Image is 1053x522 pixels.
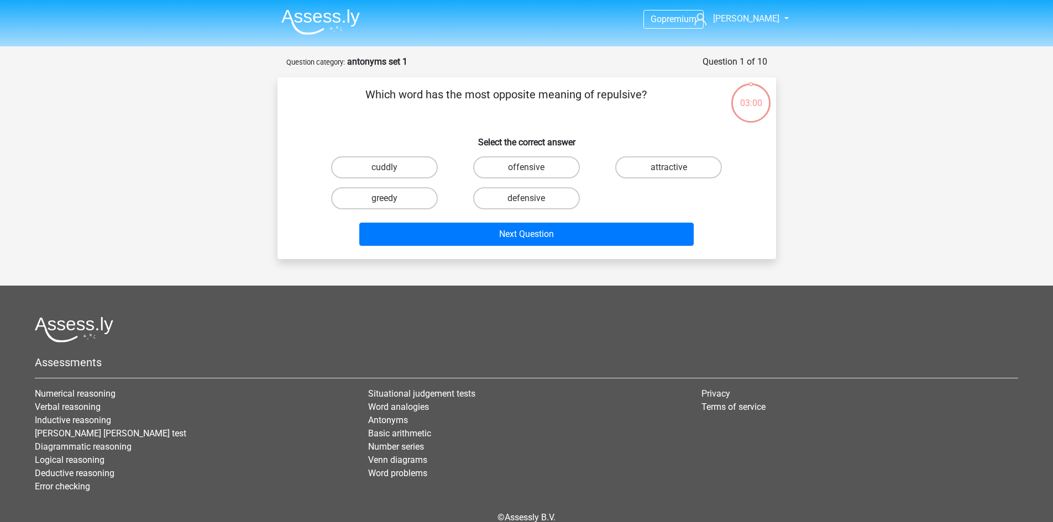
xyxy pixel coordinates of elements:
h6: Select the correct answer [295,128,758,147]
img: Assessly logo [35,317,113,342]
label: greedy [331,187,438,209]
img: Assessly [281,9,360,35]
a: Basic arithmetic [368,428,431,439]
div: Question 1 of 10 [703,55,767,68]
a: Word analogies [368,402,429,412]
a: Number series [368,441,424,452]
button: Next Question [359,223,694,246]
a: Logical reasoning [35,455,104,465]
span: [PERSON_NAME] [713,13,779,24]
a: Gopremium [644,12,703,27]
a: Situational judgement tests [368,388,475,399]
a: [PERSON_NAME] [690,12,780,25]
a: Diagrammatic reasoning [35,441,132,452]
small: Question category: [286,58,345,66]
a: Word problems [368,468,427,478]
label: cuddly [331,156,438,178]
span: premium [662,14,696,24]
p: Which word has the most opposite meaning of repulsive? [295,86,717,119]
a: Deductive reasoning [35,468,114,478]
label: attractive [615,156,722,178]
a: [PERSON_NAME] [PERSON_NAME] test [35,428,186,439]
h5: Assessments [35,356,1018,369]
a: Verbal reasoning [35,402,101,412]
a: Venn diagrams [368,455,427,465]
a: Inductive reasoning [35,415,111,425]
div: 03:00 [730,82,772,110]
a: Terms of service [701,402,766,412]
label: defensive [473,187,580,209]
a: Numerical reasoning [35,388,116,399]
a: Privacy [701,388,730,399]
label: offensive [473,156,580,178]
span: Go [651,14,662,24]
a: Antonyms [368,415,408,425]
a: Error checking [35,481,90,492]
strong: antonyms set 1 [347,56,407,67]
